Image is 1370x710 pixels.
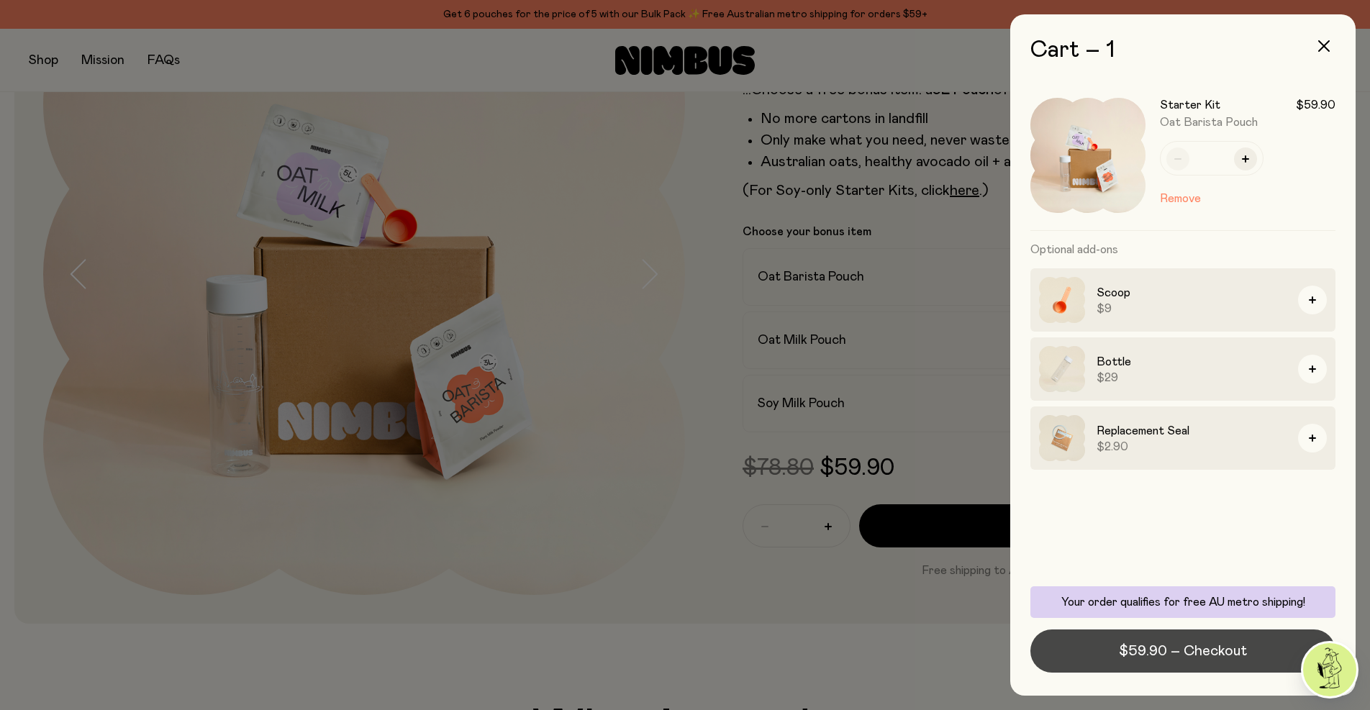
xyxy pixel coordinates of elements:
button: Remove [1160,190,1201,207]
span: $59.90 – Checkout [1119,641,1247,661]
h3: Optional add-ons [1030,231,1335,268]
h2: Cart – 1 [1030,37,1335,63]
img: agent [1303,643,1356,696]
span: $59.90 [1296,98,1335,112]
h3: Starter Kit [1160,98,1220,112]
h3: Scoop [1097,284,1287,301]
h3: Bottle [1097,353,1287,370]
button: $59.90 – Checkout [1030,629,1335,673]
p: Your order qualifies for free AU metro shipping! [1039,595,1327,609]
span: $29 [1097,370,1287,385]
span: $9 [1097,301,1287,316]
h3: Replacement Seal [1097,422,1287,440]
span: Oat Barista Pouch [1160,117,1258,128]
span: $2.90 [1097,440,1287,454]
